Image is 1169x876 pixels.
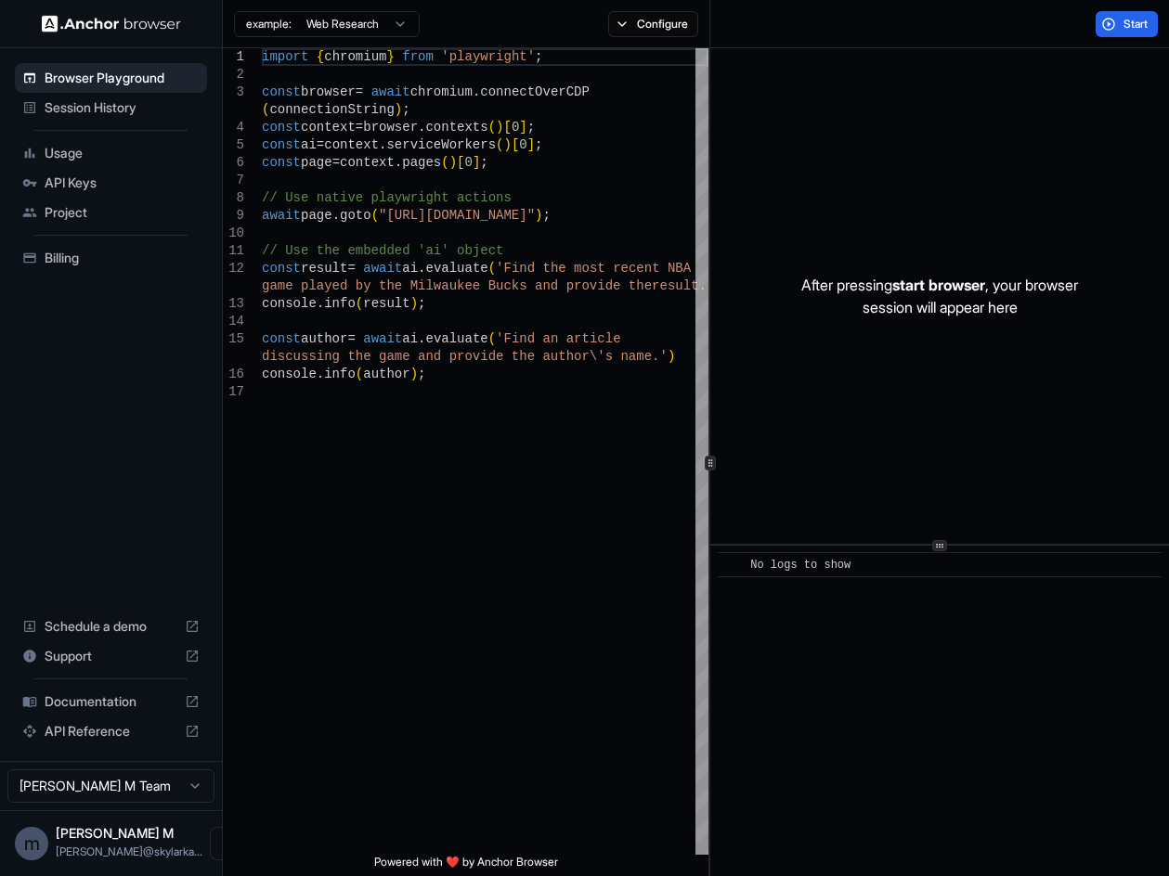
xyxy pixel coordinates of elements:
[496,137,503,152] span: (
[527,120,535,135] span: ;
[262,261,301,276] span: const
[418,296,425,311] span: ;
[223,207,244,225] div: 9
[15,827,48,860] div: m
[317,296,324,311] span: .
[262,367,317,381] span: console
[332,208,340,223] span: .
[301,261,347,276] span: result
[892,276,985,294] span: start browser
[535,137,542,152] span: ;
[356,84,363,99] span: =
[42,15,181,32] img: Anchor Logo
[488,120,496,135] span: (
[223,242,244,260] div: 11
[418,331,425,346] span: .
[262,137,301,152] span: const
[262,208,301,223] span: await
[45,647,177,665] span: Support
[425,331,487,346] span: evaluate
[727,556,736,574] span: ​
[496,331,620,346] span: 'Find an article
[356,120,363,135] span: =
[324,137,379,152] span: context
[15,138,207,168] div: Usage
[324,296,356,311] span: info
[441,155,448,170] span: (
[441,49,535,64] span: 'playwright'
[223,366,244,383] div: 16
[262,278,652,293] span: game played by the Milwaukee Bucks and provide the
[223,189,244,207] div: 8
[223,66,244,84] div: 2
[223,383,244,401] div: 17
[1124,17,1150,32] span: Start
[15,612,207,641] div: Schedule a demo
[45,203,200,222] span: Project
[223,154,244,172] div: 6
[269,102,394,117] span: connectionString
[347,331,355,346] span: =
[652,349,668,364] span: .'
[223,295,244,313] div: 13
[340,155,395,170] span: context
[210,827,243,860] button: Open menu
[371,84,410,99] span: await
[425,120,487,135] span: contexts
[542,208,550,223] span: ;
[464,155,472,170] span: 0
[262,49,308,64] span: import
[223,84,244,101] div: 3
[301,331,347,346] span: author
[15,641,207,671] div: Support
[418,367,425,381] span: ;
[301,137,317,152] span: ai
[395,155,402,170] span: .
[332,155,340,170] span: =
[535,49,542,64] span: ;
[402,49,434,64] span: from
[56,825,174,841] span: mehul M
[488,331,496,346] span: (
[418,261,425,276] span: .
[317,367,324,381] span: .
[449,155,457,170] span: )
[402,331,418,346] span: ai
[386,137,496,152] span: serviceWorkers
[262,190,512,205] span: // Use native playwright actions
[262,84,301,99] span: const
[363,331,402,346] span: await
[519,137,526,152] span: 0
[223,48,244,66] div: 1
[402,155,441,170] span: pages
[317,137,324,152] span: =
[56,844,202,858] span: mehul@skylarkai.com
[15,198,207,227] div: Project
[262,349,652,364] span: discussing the game and provide the author\'s name
[223,225,244,242] div: 10
[652,278,714,293] span: result.'
[223,172,244,189] div: 7
[512,137,519,152] span: [
[223,136,244,154] div: 5
[317,49,324,64] span: {
[262,331,301,346] span: const
[750,559,851,572] span: No logs to show
[512,120,519,135] span: 0
[356,367,363,381] span: (
[503,120,511,135] span: [
[473,155,480,170] span: ]
[223,260,244,277] div: 12
[324,367,356,381] span: info
[45,174,200,192] span: API Keys
[488,261,496,276] span: (
[45,692,177,711] span: Documentation
[496,261,691,276] span: 'Find the most recent NBA
[473,84,480,99] span: .
[45,722,177,741] span: API Reference
[262,102,269,117] span: (
[301,155,332,170] span: page
[262,155,301,170] span: const
[402,261,418,276] span: ai
[379,208,535,223] span: "[URL][DOMAIN_NAME]"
